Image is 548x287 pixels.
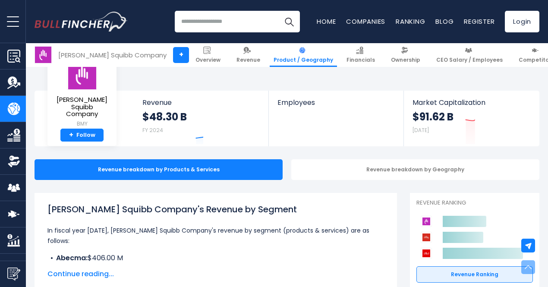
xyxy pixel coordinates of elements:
img: Eli Lilly and Company competitors logo [421,232,432,243]
strong: + [69,131,73,139]
img: BMY logo [67,61,97,90]
a: Ownership [387,43,424,67]
small: FY 2024 [142,126,163,134]
a: CEO Salary / Employees [432,43,507,67]
a: Companies [346,17,385,26]
span: Ownership [391,57,420,63]
div: Revenue breakdown by Geography [291,159,539,180]
a: [PERSON_NAME] Squibb Company BMY [54,60,110,129]
a: Revenue Ranking [416,266,533,283]
a: Product / Geography [270,43,337,67]
span: [PERSON_NAME] Squibb Company [54,96,110,118]
div: [PERSON_NAME] Squibb Company [58,50,167,60]
p: In fiscal year [DATE], [PERSON_NAME] Squibb Company's revenue by segment (products & services) ar... [47,225,384,246]
a: Market Capitalization $91.62 B [DATE] [404,91,539,146]
a: Overview [192,43,224,67]
span: Product / Geography [274,57,333,63]
a: Home [317,17,336,26]
span: Overview [195,57,220,63]
small: BMY [54,120,110,128]
img: Bullfincher logo [35,12,128,32]
b: Abecma: [56,253,88,263]
span: Market Capitalization [413,98,530,107]
span: Revenue [142,98,260,107]
button: Search [278,11,300,32]
a: Ranking [396,17,425,26]
a: Revenue [233,43,264,67]
div: Revenue breakdown by Products & Services [35,159,283,180]
img: Ownership [7,155,20,168]
a: Blog [435,17,454,26]
strong: $48.30 B [142,110,187,123]
a: Financials [343,43,379,67]
img: Johnson & Johnson competitors logo [421,248,432,259]
a: + [173,47,189,63]
a: Login [505,11,539,32]
span: Financials [346,57,375,63]
a: Revenue $48.30 B FY 2024 [134,91,269,146]
img: Bristol-Myers Squibb Company competitors logo [421,216,432,227]
span: Employees [277,98,394,107]
span: Revenue [236,57,260,63]
small: [DATE] [413,126,429,134]
a: +Follow [60,129,104,142]
a: Register [464,17,494,26]
li: $406.00 M [47,253,384,263]
span: CEO Salary / Employees [436,57,503,63]
a: Employees [269,91,403,121]
strong: $91.62 B [413,110,454,123]
img: BMY logo [35,47,51,63]
span: Continue reading... [47,269,384,279]
a: Go to homepage [35,12,127,32]
h1: [PERSON_NAME] Squibb Company's Revenue by Segment [47,203,384,216]
p: Revenue Ranking [416,199,533,207]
